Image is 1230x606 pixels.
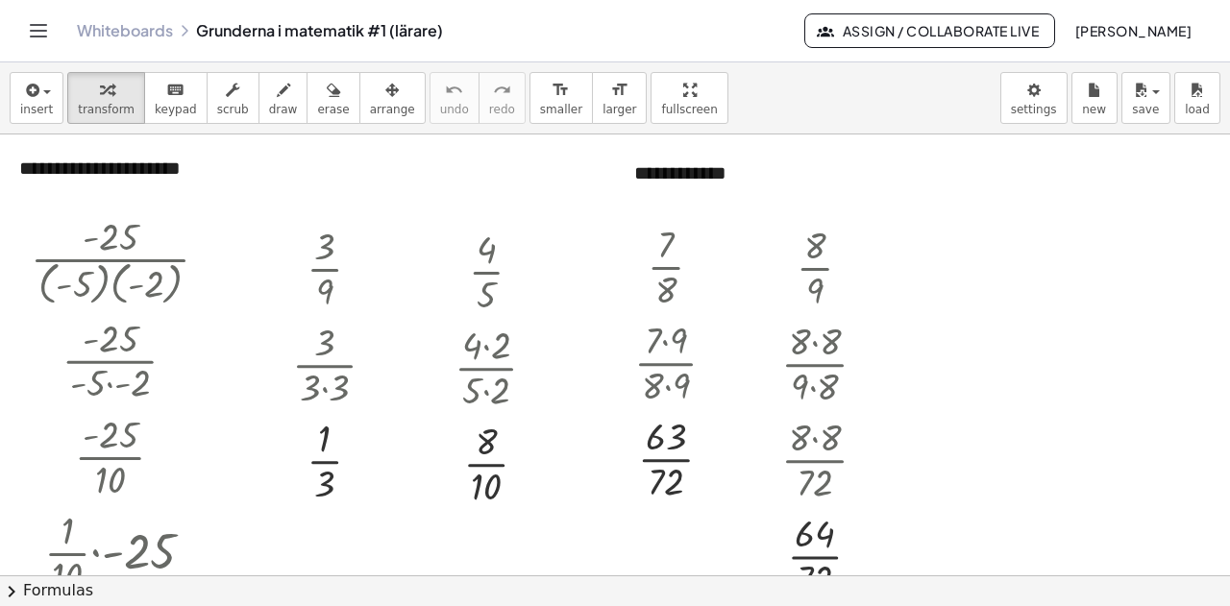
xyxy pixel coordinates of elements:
[77,21,173,40] a: Whiteboards
[1011,103,1057,116] span: settings
[10,72,63,124] button: insert
[20,103,53,116] span: insert
[217,103,249,116] span: scrub
[207,72,259,124] button: scrub
[317,103,349,116] span: erase
[1071,72,1118,124] button: new
[1074,22,1192,39] span: [PERSON_NAME]
[493,79,511,102] i: redo
[430,72,480,124] button: undoundo
[258,72,308,124] button: draw
[440,103,469,116] span: undo
[1000,72,1068,124] button: settings
[23,15,54,46] button: Toggle navigation
[1132,103,1159,116] span: save
[661,103,717,116] span: fullscreen
[603,103,636,116] span: larger
[155,103,197,116] span: keypad
[144,72,208,124] button: keyboardkeypad
[592,72,647,124] button: format_sizelarger
[445,79,463,102] i: undo
[359,72,426,124] button: arrange
[1059,13,1207,48] button: [PERSON_NAME]
[269,103,298,116] span: draw
[166,79,184,102] i: keyboard
[804,13,1055,48] button: Assign / Collaborate Live
[489,103,515,116] span: redo
[1082,103,1106,116] span: new
[1121,72,1170,124] button: save
[610,79,628,102] i: format_size
[1174,72,1220,124] button: load
[78,103,135,116] span: transform
[651,72,727,124] button: fullscreen
[370,103,415,116] span: arrange
[540,103,582,116] span: smaller
[529,72,593,124] button: format_sizesmaller
[552,79,570,102] i: format_size
[479,72,526,124] button: redoredo
[821,22,1039,39] span: Assign / Collaborate Live
[67,72,145,124] button: transform
[1185,103,1210,116] span: load
[307,72,359,124] button: erase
